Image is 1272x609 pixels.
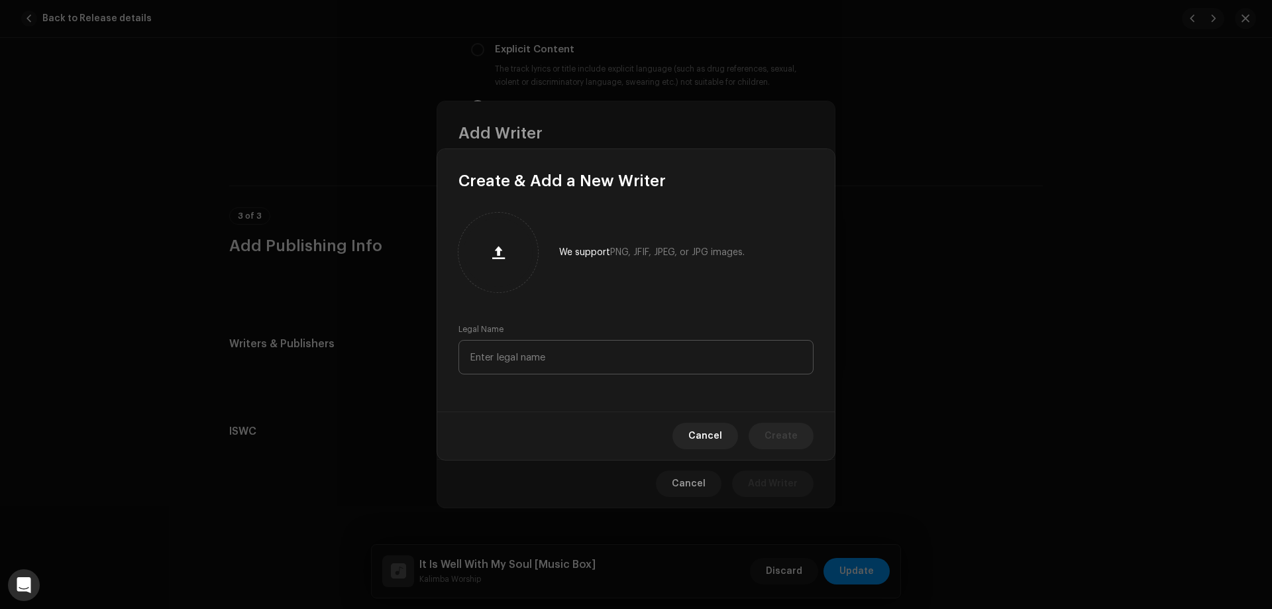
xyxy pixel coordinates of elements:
[610,248,745,257] span: PNG, JFIF, JPEG, or JPG images.
[8,569,40,601] div: Open Intercom Messenger
[559,247,745,258] div: We support
[458,324,503,335] label: Legal Name
[672,423,738,449] button: Cancel
[458,340,814,374] input: Enter legal name
[749,423,814,449] button: Create
[765,423,798,449] span: Create
[458,170,666,192] span: Create & Add a New Writer
[688,423,722,449] span: Cancel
